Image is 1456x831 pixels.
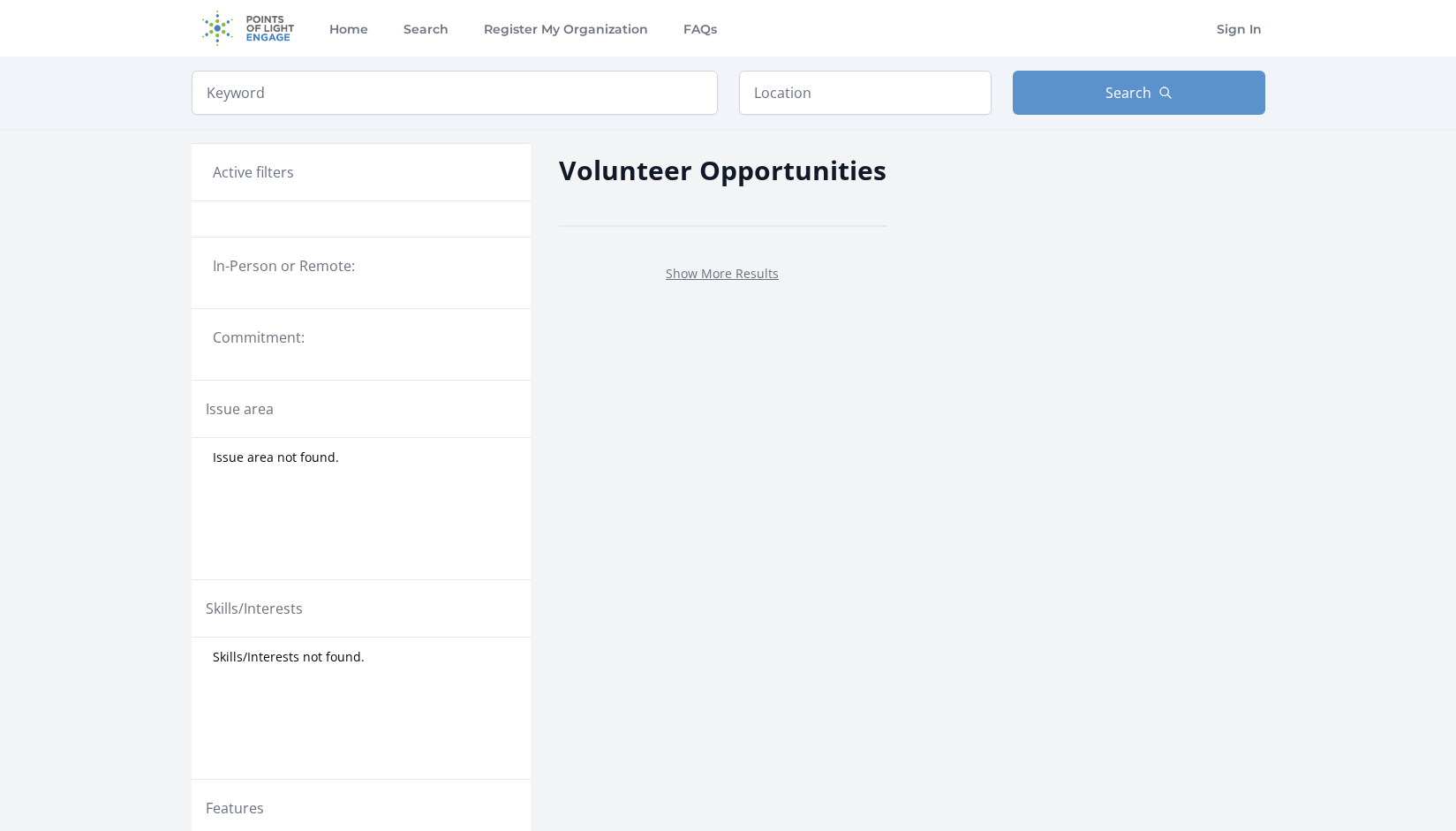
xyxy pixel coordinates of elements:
legend: In-Person or Remote: [213,255,509,276]
h3: Active filters [213,162,294,183]
input: Location [739,71,992,115]
h2: Volunteer Opportunities [559,150,886,190]
a: Show More Results [666,265,779,282]
input: Keyword [192,71,718,115]
legend: Commitment: [213,327,509,348]
legend: Features [206,797,264,819]
button: Search [1013,71,1265,115]
span: Skills/Interests not found. [213,648,365,666]
legend: Issue area [206,398,274,419]
legend: Skills/Interests [206,598,303,619]
span: Issue area not found. [213,449,339,466]
span: Search [1105,82,1151,103]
